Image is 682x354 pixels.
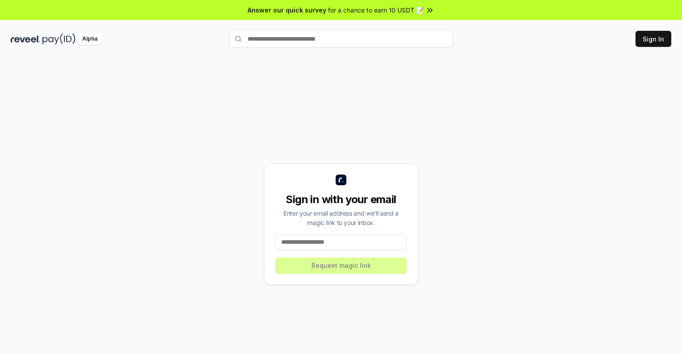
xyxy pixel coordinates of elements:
[636,31,671,47] button: Sign In
[336,175,346,185] img: logo_small
[77,33,102,45] div: Alpha
[275,208,407,227] div: Enter your email address and we’ll send a magic link to your inbox.
[11,33,41,45] img: reveel_dark
[248,5,326,15] span: Answer our quick survey
[42,33,76,45] img: pay_id
[275,192,407,207] div: Sign in with your email
[328,5,424,15] span: for a chance to earn 10 USDT 📝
